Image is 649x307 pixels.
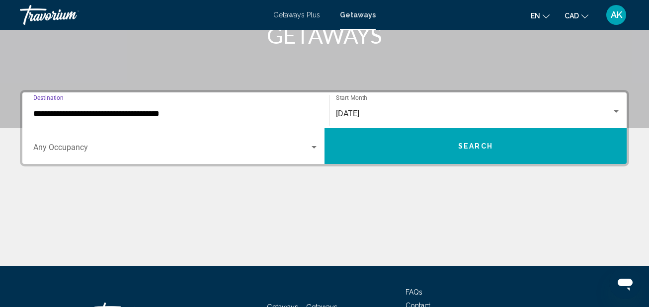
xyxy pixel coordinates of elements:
a: Getaways [340,11,376,19]
a: FAQs [406,288,422,296]
a: Getaways Plus [273,11,320,19]
button: Search [324,128,627,164]
span: CAD [565,12,579,20]
span: en [531,12,540,20]
span: Search [458,143,493,151]
iframe: Button to launch messaging window [609,267,641,299]
span: AK [611,10,622,20]
button: User Menu [603,4,629,25]
div: Search widget [22,92,627,164]
button: Change language [531,8,550,23]
button: Change currency [565,8,588,23]
a: Travorium [20,5,263,25]
span: [DATE] [336,109,359,118]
